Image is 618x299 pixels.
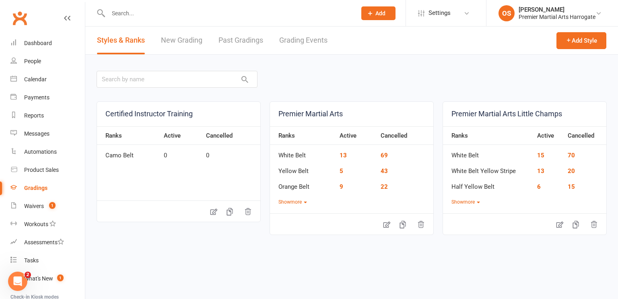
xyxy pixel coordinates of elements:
a: Product Sales [10,161,85,179]
div: Dashboard [24,40,52,46]
a: 43 [381,167,388,175]
iframe: Intercom live chat [8,272,27,291]
a: Waivers 1 [10,197,85,215]
span: 1 [57,274,64,281]
a: Automations [10,143,85,161]
a: 15 [537,152,544,159]
div: Calendar [24,76,47,82]
button: Add Style [556,32,606,49]
div: Reports [24,112,44,119]
input: Search by name [97,71,257,88]
a: 69 [381,152,388,159]
a: Reports [10,107,85,125]
th: Active [160,126,202,145]
th: Ranks [443,126,533,145]
a: 13 [537,167,544,175]
a: 15 [568,183,575,190]
th: Cancelled [564,126,606,145]
div: Payments [24,94,49,101]
td: White Belt [443,145,533,161]
th: Active [336,126,377,145]
a: 5 [340,167,343,175]
a: Calendar [10,70,85,89]
input: Search... [106,8,351,19]
a: 9 [340,183,343,190]
div: Automations [24,148,57,155]
a: Premier Martial Arts [270,102,433,126]
a: 70 [568,152,575,159]
a: Messages [10,125,85,143]
a: Certified Instructor Training [97,102,260,126]
div: OS [499,5,515,21]
div: Messages [24,130,49,137]
a: Tasks [10,252,85,270]
span: Settings [428,4,451,22]
a: 22 [381,183,388,190]
div: Gradings [24,185,47,191]
div: Premier Martial Arts Harrogate [519,13,595,21]
a: Past Gradings [218,27,263,54]
th: Ranks [270,126,336,145]
div: Assessments [24,239,64,245]
th: Active [533,126,564,145]
a: Workouts [10,215,85,233]
a: Gradings [10,179,85,197]
span: Add [375,10,385,16]
a: Styles & Ranks [97,27,145,54]
a: Dashboard [10,34,85,52]
th: Cancelled [202,126,261,145]
a: Assessments [10,233,85,252]
td: Half Yellow Belt [443,176,533,192]
a: Grading Events [279,27,328,54]
button: Add [361,6,396,20]
a: Clubworx [10,8,30,28]
div: Waivers [24,203,44,209]
a: People [10,52,85,70]
div: Product Sales [24,167,59,173]
a: 13 [340,152,347,159]
div: [PERSON_NAME] [519,6,595,13]
td: 0 [160,145,202,161]
td: 0 [202,145,261,161]
td: Orange Belt [270,176,336,192]
td: Camo Belt [97,145,160,161]
th: Cancelled [377,126,433,145]
th: Ranks [97,126,160,145]
button: Showmore [451,198,480,206]
div: What's New [24,275,53,282]
button: Showmore [278,198,307,206]
div: Workouts [24,221,48,227]
div: People [24,58,41,64]
a: New Grading [161,27,202,54]
td: Yellow Belt [270,161,336,176]
a: Premier Martial Arts Little Champs [443,102,606,126]
div: Tasks [24,257,39,264]
a: 6 [537,183,541,190]
a: What's New1 [10,270,85,288]
span: 2 [25,272,31,278]
td: White Belt Yellow Stripe [443,161,533,176]
a: Payments [10,89,85,107]
span: 1 [49,202,56,209]
td: White Belt [270,145,336,161]
a: 20 [568,167,575,175]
